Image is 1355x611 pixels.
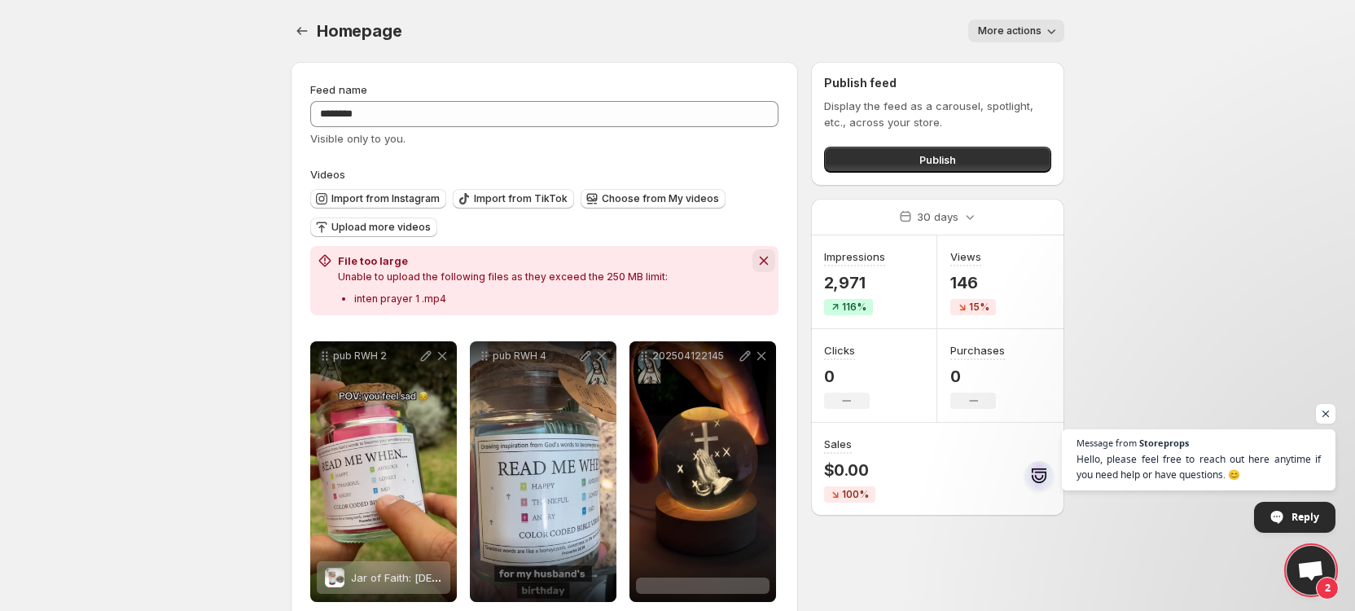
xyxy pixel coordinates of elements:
[338,270,668,284] p: Unable to upload the following files as they exceed the 250 MB limit:
[950,273,996,292] p: 146
[629,341,776,602] div: 202504122145
[1291,503,1319,531] span: Reply
[581,189,726,209] button: Choose from My videos
[824,75,1051,91] h2: Publish feed
[842,488,869,501] span: 100%
[291,20,314,42] button: Settings
[969,301,989,314] span: 15%
[310,341,457,602] div: pub RWH 2Jar of Faith: Bible Verses for Every Emotion (NO giftBOX)Jar of Faith: [DEMOGRAPHIC_DATA...
[1287,546,1335,595] div: Open chat
[1077,451,1321,482] span: Hello, please feel free to reach out here anytime if you need help or have questions. 😊
[824,98,1051,130] p: Display the feed as a carousel, spotlight, etc., across your store.
[978,24,1041,37] span: More actions
[493,349,577,363] p: pub RWH 4
[470,341,616,602] div: pub RWH 4
[331,192,440,205] span: Import from Instagram
[824,367,870,386] p: 0
[1077,438,1137,447] span: Message from
[310,168,345,181] span: Videos
[950,342,1005,358] h3: Purchases
[917,209,958,225] p: 30 days
[652,349,737,363] p: 202504122145
[824,248,885,265] h3: Impressions
[317,21,401,41] span: Homepage
[331,221,431,234] span: Upload more videos
[310,218,437,237] button: Upload more videos
[752,249,775,272] button: Dismiss notification
[919,152,956,168] span: Publish
[824,273,885,292] p: 2,971
[968,20,1064,42] button: More actions
[453,189,574,209] button: Import from TikTok
[824,460,875,480] p: $0.00
[325,568,344,587] img: Jar of Faith: Bible Verses for Every Emotion (NO giftBOX)
[333,349,418,363] p: pub RWH 2
[310,83,367,96] span: Feed name
[354,292,668,305] p: inten prayer 1 .mp4
[602,192,719,205] span: Choose from My videos
[950,248,981,265] h3: Views
[351,571,728,584] span: Jar of Faith: [DEMOGRAPHIC_DATA] Verses for Every Emotion (NO giftBOX)
[824,436,852,452] h3: Sales
[1316,577,1339,600] span: 2
[310,189,446,209] button: Import from Instagram
[338,253,668,269] h2: File too large
[1139,438,1189,447] span: Storeprops
[474,192,568,205] span: Import from TikTok
[950,367,1005,386] p: 0
[310,132,406,145] span: Visible only to you.
[824,342,855,358] h3: Clicks
[842,301,866,314] span: 116%
[824,147,1051,173] button: Publish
